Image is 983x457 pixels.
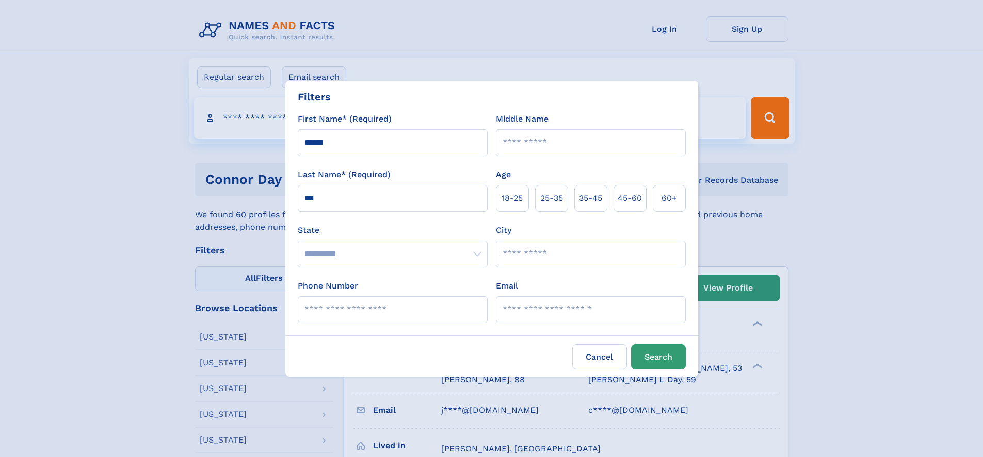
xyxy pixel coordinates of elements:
button: Search [631,344,686,369]
label: Middle Name [496,113,549,125]
span: 45‑60 [618,192,642,205]
label: State [298,224,488,236]
label: First Name* (Required) [298,113,392,125]
span: 35‑45 [579,192,602,205]
span: 18‑25 [502,192,523,205]
label: Age [496,168,511,181]
div: Filters [298,89,331,105]
span: 25‑35 [540,192,563,205]
label: City [496,224,511,236]
label: Last Name* (Required) [298,168,391,181]
label: Phone Number [298,280,358,292]
label: Email [496,280,518,292]
label: Cancel [572,344,627,369]
span: 60+ [662,192,677,205]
